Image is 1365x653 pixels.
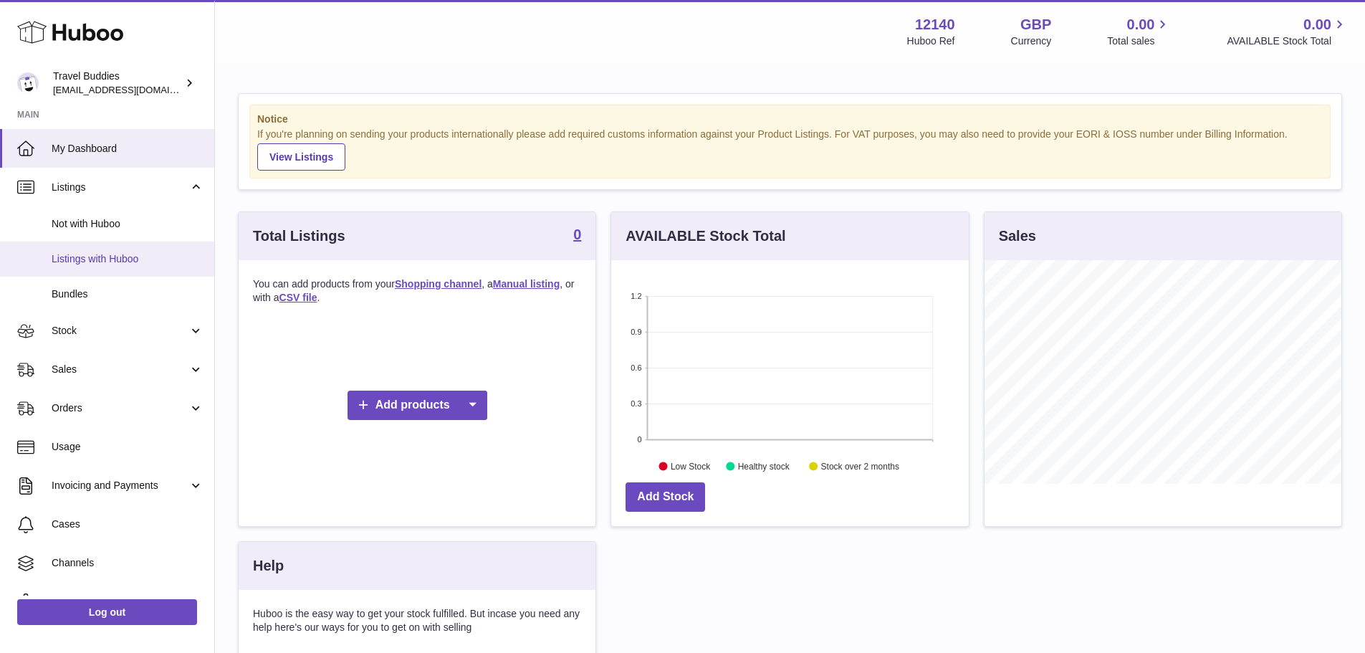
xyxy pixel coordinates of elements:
strong: Notice [257,113,1323,126]
text: Stock over 2 months [821,461,899,471]
div: If you're planning on sending your products internationally please add required customs informati... [257,128,1323,171]
span: Listings with Huboo [52,252,203,266]
text: Low Stock [671,461,711,471]
span: Usage [52,440,203,454]
span: Invoicing and Payments [52,479,188,492]
text: 0 [638,435,642,444]
a: Add products [348,391,487,420]
a: Shopping channel [395,278,482,290]
span: Bundles [52,287,203,301]
text: 0.3 [631,399,642,408]
span: Channels [52,556,203,570]
span: 0.00 [1127,15,1155,34]
span: Listings [52,181,188,194]
text: 0.6 [631,363,642,372]
a: Manual listing [493,278,560,290]
div: Currency [1011,34,1052,48]
div: Travel Buddies [53,70,182,97]
span: AVAILABLE Stock Total [1227,34,1348,48]
p: Huboo is the easy way to get your stock fulfilled. But incase you need any help here's our ways f... [253,607,581,634]
span: Sales [52,363,188,376]
text: Healthy stock [738,461,790,471]
span: Total sales [1107,34,1171,48]
span: Stock [52,324,188,338]
a: View Listings [257,143,345,171]
span: Not with Huboo [52,217,203,231]
text: 1.2 [631,292,642,300]
text: 0.9 [631,328,642,336]
a: 0.00 AVAILABLE Stock Total [1227,15,1348,48]
span: [EMAIL_ADDRESS][DOMAIN_NAME] [53,84,211,95]
img: internalAdmin-12140@internal.huboo.com [17,72,39,94]
a: 0.00 Total sales [1107,15,1171,48]
strong: 12140 [915,15,955,34]
h3: Sales [999,227,1036,246]
h3: AVAILABLE Stock Total [626,227,785,246]
a: CSV file [279,292,317,303]
span: 0.00 [1303,15,1331,34]
span: Cases [52,518,203,531]
div: Huboo Ref [907,34,955,48]
span: Settings [52,595,203,609]
strong: GBP [1020,15,1051,34]
span: Orders [52,401,188,415]
a: 0 [573,227,581,244]
h3: Total Listings [253,227,345,246]
p: You can add products from your , a , or with a . [253,277,581,305]
span: My Dashboard [52,142,203,156]
a: Add Stock [626,482,705,512]
h3: Help [253,556,284,576]
strong: 0 [573,227,581,242]
a: Log out [17,599,197,625]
